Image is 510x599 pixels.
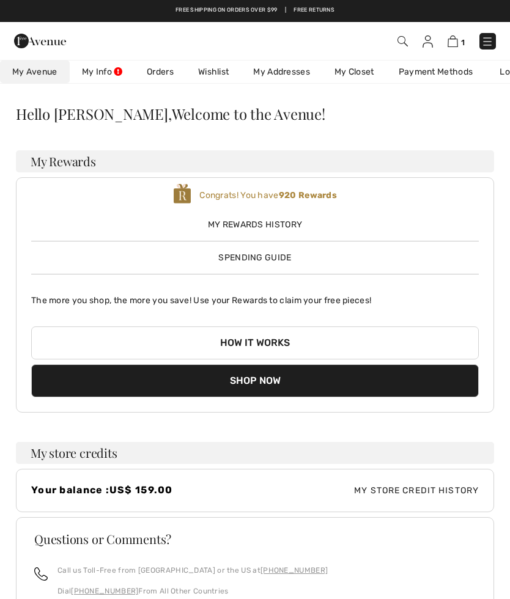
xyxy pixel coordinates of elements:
span: Congrats! You have [199,190,337,200]
span: My Rewards History [31,218,479,231]
span: My Store Credit History [255,484,479,497]
div: Hello [PERSON_NAME], [16,106,494,121]
img: call [34,567,48,581]
img: 1ère Avenue [14,29,66,53]
a: Wishlist [186,61,241,83]
a: [PHONE_NUMBER] [261,566,328,575]
img: Shopping Bag [448,35,458,47]
b: 920 Rewards [279,190,337,200]
button: Shop Now [31,364,479,397]
a: Free Returns [294,6,334,15]
p: Dial From All Other Countries [57,586,328,597]
img: My Info [423,35,433,48]
a: [PHONE_NUMBER] [71,587,138,595]
span: Welcome to the Avenue! [172,106,325,121]
span: US$ 159.00 [109,484,173,496]
a: My Closet [322,61,386,83]
img: Search [397,36,408,46]
p: The more you shop, the more you save! Use your Rewards to claim your free pieces! [31,284,479,307]
a: Payment Methods [386,61,486,83]
span: | [285,6,286,15]
a: My Info [70,61,135,83]
span: 1 [461,38,465,47]
a: Free shipping on orders over $99 [176,6,278,15]
p: Call us Toll-Free from [GEOGRAPHIC_DATA] or the US at [57,565,328,576]
a: 1 [448,34,465,48]
h3: Questions or Comments? [34,533,476,545]
span: My Avenue [12,65,57,78]
a: My Addresses [241,61,322,83]
a: 1ère Avenue [14,34,66,46]
img: Menu [481,35,493,48]
a: Orders [135,61,186,83]
img: loyalty_logo_r.svg [173,183,191,205]
h4: Your balance : [31,484,255,496]
h3: My Rewards [16,150,494,172]
button: How it works [31,326,479,359]
span: Spending Guide [218,252,291,263]
h3: My store credits [16,442,494,464]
